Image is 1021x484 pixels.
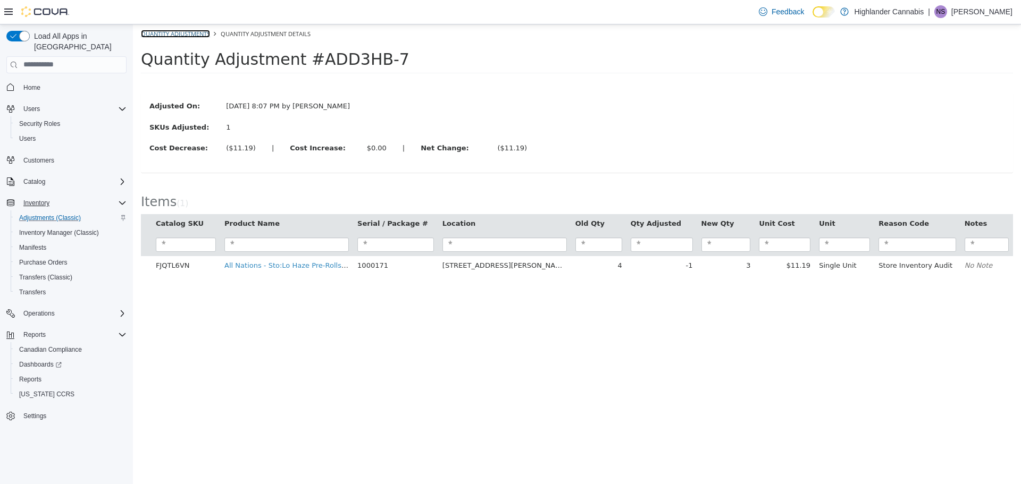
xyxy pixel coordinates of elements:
[11,285,131,300] button: Transfers
[262,118,280,129] label: |
[493,232,564,251] td: -1
[19,81,45,94] a: Home
[15,132,40,145] a: Users
[2,196,131,210] button: Inventory
[19,288,46,296] span: Transfers
[23,309,55,318] span: Operations
[11,255,131,270] button: Purchase Orders
[19,328,127,341] span: Reports
[15,241,127,254] span: Manifests
[19,228,99,237] span: Inventory Manager (Classic)
[934,5,947,18] div: Navneet Singh
[755,1,808,22] a: Feedback
[15,211,127,224] span: Adjustments (Classic)
[19,307,127,320] span: Operations
[15,226,103,239] a: Inventory Manager (Classic)
[21,6,69,17] img: Cova
[15,211,85,224] a: Adjustments (Classic)
[8,26,277,44] span: Quantity Adjustment #ADD3HB-7
[832,194,856,205] button: Notes
[8,170,44,185] span: Items
[19,134,36,143] span: Users
[11,270,131,285] button: Transfers (Classic)
[44,174,55,184] small: ( )
[23,194,73,205] button: Catalog SKU
[23,177,45,186] span: Catalog
[15,343,127,356] span: Canadian Compliance
[23,330,46,339] span: Reports
[19,243,46,252] span: Manifests
[8,5,77,13] a: Quantity Adjustments
[622,232,682,251] td: $11.19
[11,210,131,225] button: Adjustments (Classic)
[23,156,54,165] span: Customers
[23,199,49,207] span: Inventory
[2,80,131,95] button: Home
[686,194,704,205] button: Unit
[2,152,131,168] button: Customers
[11,116,131,131] button: Security Roles
[936,5,945,18] span: NS
[19,409,127,422] span: Settings
[15,358,127,371] span: Dashboards
[19,232,87,251] td: FJQTL6VN
[15,117,64,130] a: Security Roles
[19,273,72,282] span: Transfers (Classic)
[88,5,178,13] span: Quantity Adjustment Details
[19,214,81,222] span: Adjustments (Classic)
[19,103,127,115] span: Users
[91,237,255,245] a: All Nations - Sto:Lo Haze Pre-Rolls - Sativa 1.5G
[15,226,127,239] span: Inventory Manager (Classic)
[15,388,79,401] a: [US_STATE] CCRS
[15,271,127,284] span: Transfers (Classic)
[365,118,395,129] div: ($11.19)
[15,286,127,299] span: Transfers
[746,194,798,205] button: Reason Code
[19,81,127,94] span: Home
[19,410,51,422] a: Settings
[832,237,860,245] em: No Note
[15,388,127,401] span: Washington CCRS
[309,194,345,205] button: Location
[568,194,604,205] button: New Qty
[93,98,222,108] div: 1
[15,373,127,386] span: Reports
[2,101,131,116] button: Users
[2,306,131,321] button: Operations
[15,256,72,269] a: Purchase Orders
[19,197,54,209] button: Inventory
[23,83,40,92] span: Home
[30,31,127,52] span: Load All Apps in [GEOGRAPHIC_DATA]
[11,131,131,146] button: Users
[11,240,131,255] button: Manifests
[564,232,622,251] td: 3
[2,174,131,189] button: Catalog
[6,75,127,452] nav: Complex example
[19,328,50,341] button: Reports
[19,175,127,188] span: Catalog
[11,342,131,357] button: Canadian Compliance
[19,360,62,369] span: Dashboards
[15,358,66,371] a: Dashboards
[813,6,835,18] input: Dark Mode
[15,343,86,356] a: Canadian Compliance
[15,132,127,145] span: Users
[19,120,60,128] span: Security Roles
[15,256,127,269] span: Purchase Orders
[19,103,44,115] button: Users
[2,408,131,423] button: Settings
[9,98,85,108] label: SKUs Adjusted:
[93,118,123,129] div: ($11.19)
[19,154,58,167] a: Customers
[224,194,297,205] button: Serial / Package #
[19,345,82,354] span: Canadian Compliance
[11,387,131,402] button: [US_STATE] CCRS
[149,118,225,129] label: Cost Increase:
[220,232,305,251] td: 1000171
[23,412,46,420] span: Settings
[19,307,59,320] button: Operations
[741,232,827,251] td: Store Inventory Audit
[280,118,356,129] label: Net Change:
[85,77,230,87] div: [DATE] 8:07 PM by [PERSON_NAME]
